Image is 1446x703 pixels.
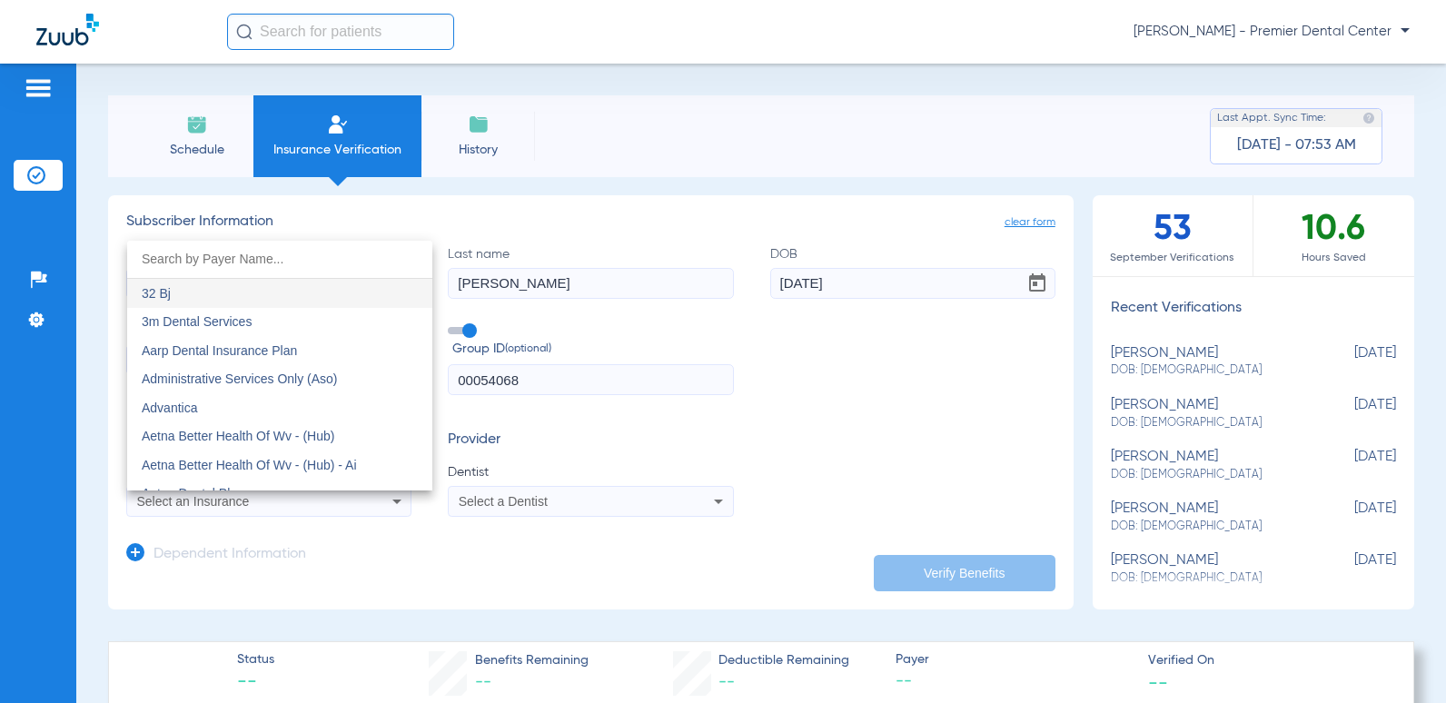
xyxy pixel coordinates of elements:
input: dropdown search [127,241,432,278]
span: Advantica [142,401,197,415]
span: Aetna Better Health Of Wv - (Hub) - Ai [142,458,357,472]
span: 32 Bj [142,286,171,301]
span: Administrative Services Only (Aso) [142,372,338,387]
span: 3m Dental Services [142,315,252,330]
span: Aetna Dental Plans [142,487,251,501]
span: Aetna Better Health Of Wv - (Hub) [142,430,334,444]
span: Aarp Dental Insurance Plan [142,343,297,358]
